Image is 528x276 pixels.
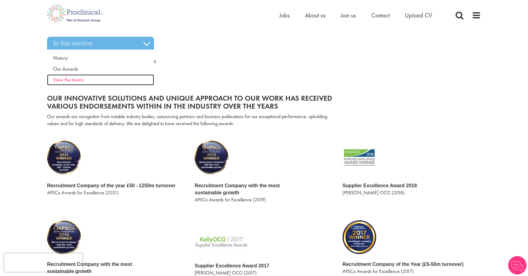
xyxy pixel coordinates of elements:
[4,253,82,272] iframe: reCAPTCHA
[343,140,376,174] img: Kelly OCG Supplier Excellence (2016)
[279,11,290,19] a: Jobs
[47,140,81,174] img: APSCo Recruitment Company with the ost sustainable growth (2019)
[341,11,356,19] a: Join us
[343,268,481,275] p: APSCo Awards for Excellence (2017)
[195,196,333,203] p: APSCo Awards for Excellence (2019)
[47,94,333,110] h2: our innovative solutions and unique approach to our work has received various endorsements within...
[47,113,333,127] p: Our awards are recognition from notable industry bodies, outsourcing partners and business public...
[47,220,81,254] img: APSCo Recruitment Company with the most sustainable growth 2018
[195,140,228,174] img: APSCo Recruitment Company with the ost sustainable growth (2019)
[47,53,154,64] a: History
[371,11,390,19] a: Contact
[305,11,325,19] a: About us
[343,262,464,267] b: Recruitment Company of the Year (£5-50m turnover)
[47,37,154,50] h3: In this section
[195,183,280,195] b: Recruitment Company with the most sustainable growth
[195,234,248,249] img: Kelly OCG Supplier Excellence (2017)
[53,76,84,83] span: View the teams
[343,220,376,254] img: APSCo Recruitment Company of the Year (£5-50m turnover) 2017
[47,74,154,85] a: View the teams
[47,183,176,188] b: Recruitment Company of the year £50 - £250m turnover
[508,256,526,274] img: Chatbot
[47,262,132,274] b: Recruitment Company with the most sustainable growth
[53,54,68,61] span: History
[343,183,417,188] b: Supplier Excellence Award 2018
[195,238,248,244] a: Kelly OCG Supplier Excellence (2017)
[47,64,154,75] a: Our Awards
[405,11,432,19] a: Upload CV
[53,65,78,72] span: Our Awards
[47,189,185,196] p: APSCo Awards for Excellence (2021)
[195,263,269,268] b: Supplier Excellence Award 2017
[343,189,481,196] p: [PERSON_NAME] OCG (2018)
